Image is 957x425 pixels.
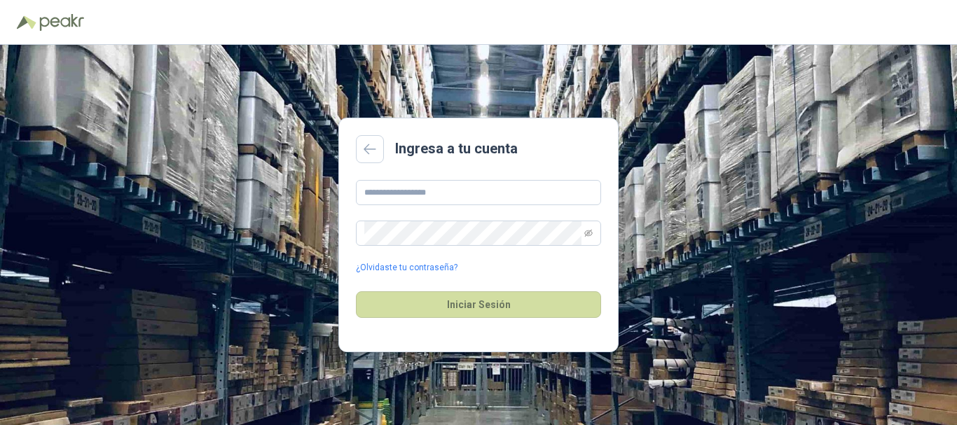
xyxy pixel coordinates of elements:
img: Logo [17,15,36,29]
h2: Ingresa a tu cuenta [395,138,518,160]
img: Peakr [39,14,84,31]
span: eye-invisible [584,229,593,237]
a: ¿Olvidaste tu contraseña? [356,261,457,274]
button: Iniciar Sesión [356,291,601,318]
